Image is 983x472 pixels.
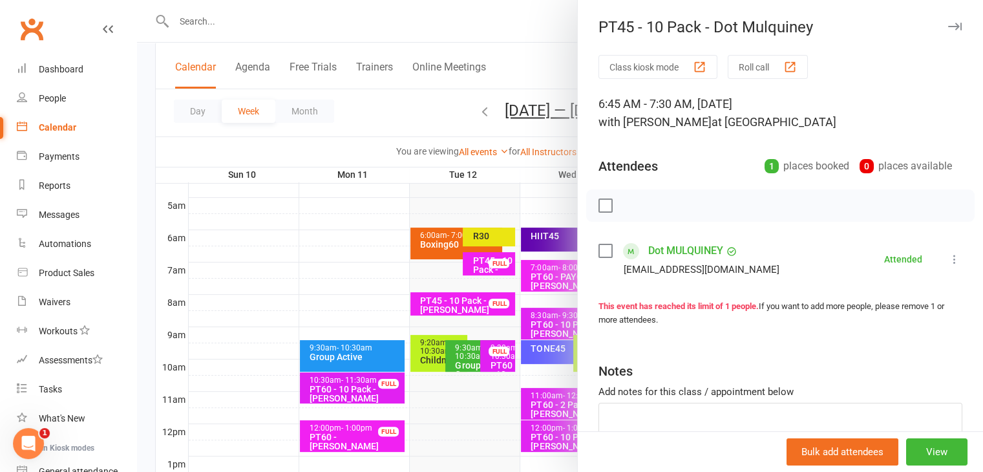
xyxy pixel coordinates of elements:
[39,413,85,424] div: What's New
[712,115,836,129] span: at [GEOGRAPHIC_DATA]
[728,55,808,79] button: Roll call
[39,209,79,220] div: Messages
[17,317,136,346] a: Workouts
[39,180,70,191] div: Reports
[598,95,962,131] div: 6:45 AM - 7:30 AM, [DATE]
[906,438,967,466] button: View
[17,113,136,142] a: Calendar
[39,122,76,133] div: Calendar
[598,300,962,327] div: If you want to add more people, please remove 1 or more attendees.
[598,157,658,175] div: Attendees
[39,297,70,307] div: Waivers
[598,115,712,129] span: with [PERSON_NAME]
[765,159,779,173] div: 1
[17,55,136,84] a: Dashboard
[860,157,952,175] div: places available
[17,84,136,113] a: People
[578,18,983,36] div: PT45 - 10 Pack - Dot Mulquiney
[17,200,136,230] a: Messages
[648,241,723,261] a: Dot MULQUINEY
[860,159,874,173] div: 0
[17,171,136,200] a: Reports
[39,151,79,162] div: Payments
[39,428,50,438] span: 1
[17,404,136,433] a: What's New
[17,142,136,171] a: Payments
[39,64,83,74] div: Dashboard
[17,288,136,317] a: Waivers
[787,438,898,466] button: Bulk add attendees
[598,55,717,79] button: Class kiosk mode
[39,93,66,103] div: People
[598,362,633,380] div: Notes
[624,261,779,278] div: [EMAIL_ADDRESS][DOMAIN_NAME]
[598,301,759,311] strong: This event has reached its limit of 1 people.
[39,326,78,336] div: Workouts
[17,375,136,404] a: Tasks
[39,239,91,249] div: Automations
[598,384,962,400] div: Add notes for this class / appointment below
[765,157,849,175] div: places booked
[16,13,48,45] a: Clubworx
[884,255,922,264] div: Attended
[17,259,136,288] a: Product Sales
[39,355,103,365] div: Assessments
[13,428,44,459] iframe: Intercom live chat
[17,346,136,375] a: Assessments
[17,230,136,259] a: Automations
[39,384,62,394] div: Tasks
[39,268,94,278] div: Product Sales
